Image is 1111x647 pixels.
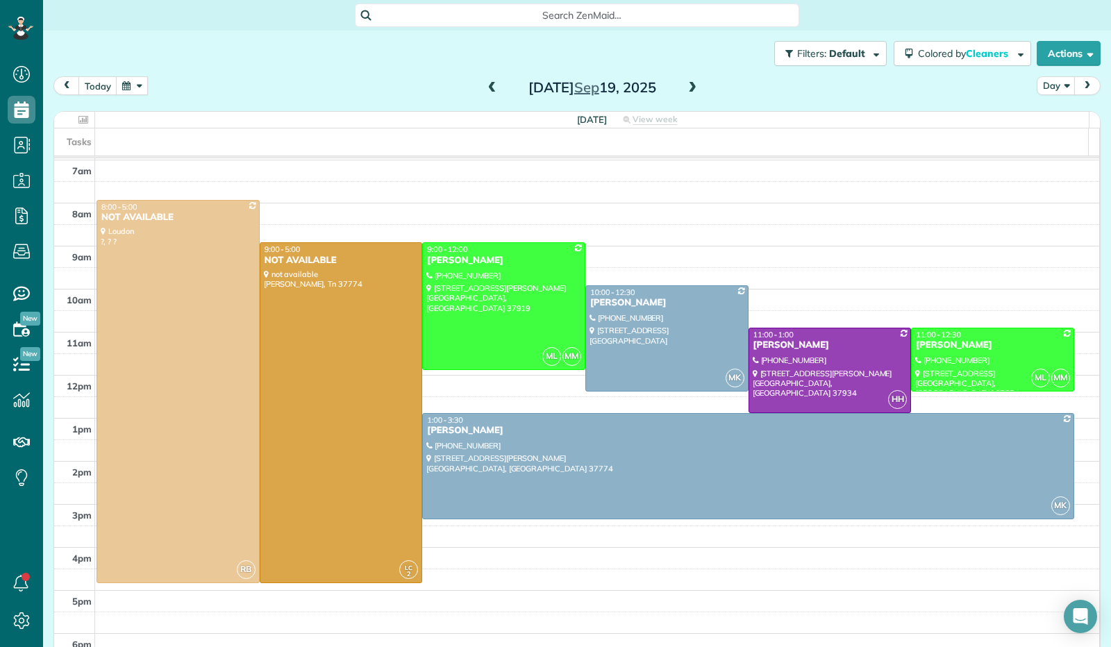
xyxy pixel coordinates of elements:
div: [PERSON_NAME] [426,255,581,267]
span: 9:00 - 5:00 [265,244,301,254]
span: 7am [72,165,92,176]
span: Cleaners [966,47,1010,60]
span: 10:00 - 12:30 [590,287,635,297]
span: LC [405,564,412,571]
span: 1:00 - 3:30 [427,415,463,425]
span: Filters: [797,47,826,60]
span: 8am [72,208,92,219]
span: Colored by [918,47,1013,60]
span: Sep [574,78,599,96]
div: NOT AVAILABLE [264,255,419,267]
span: MK [726,369,744,387]
button: next [1074,76,1101,95]
span: [DATE] [577,114,607,125]
div: [PERSON_NAME] [753,339,908,351]
span: 8:00 - 5:00 [101,202,137,212]
span: 11:00 - 1:00 [753,330,794,339]
span: MK [1051,496,1070,515]
span: 2pm [72,467,92,478]
button: Filters: Default [774,41,887,66]
span: 10am [67,294,92,305]
div: [PERSON_NAME] [915,339,1070,351]
span: Tasks [67,136,92,147]
small: 2 [400,568,417,581]
span: Default [829,47,866,60]
div: Open Intercom Messenger [1064,600,1097,633]
span: 11am [67,337,92,348]
span: 9:00 - 12:00 [427,244,467,254]
div: [PERSON_NAME] [426,425,1070,437]
a: Filters: Default [767,41,887,66]
span: 12pm [67,380,92,392]
span: 3pm [72,510,92,521]
span: 1pm [72,423,92,435]
button: today [78,76,117,95]
span: View week [633,114,677,125]
div: [PERSON_NAME] [590,297,744,309]
span: New [20,312,40,326]
span: 11:00 - 12:30 [916,330,961,339]
span: RB [237,560,256,579]
div: NOT AVAILABLE [101,212,256,224]
button: prev [53,76,80,95]
button: Colored byCleaners [894,41,1031,66]
span: 9am [72,251,92,262]
span: New [20,347,40,361]
h2: [DATE] 19, 2025 [506,80,679,95]
span: ML [542,347,561,366]
span: 5pm [72,596,92,607]
span: ML [1031,369,1050,387]
span: MM [562,347,581,366]
span: 4pm [72,553,92,564]
span: HH [888,390,907,409]
button: Day [1037,76,1076,95]
span: MM [1051,369,1070,387]
button: Actions [1037,41,1101,66]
